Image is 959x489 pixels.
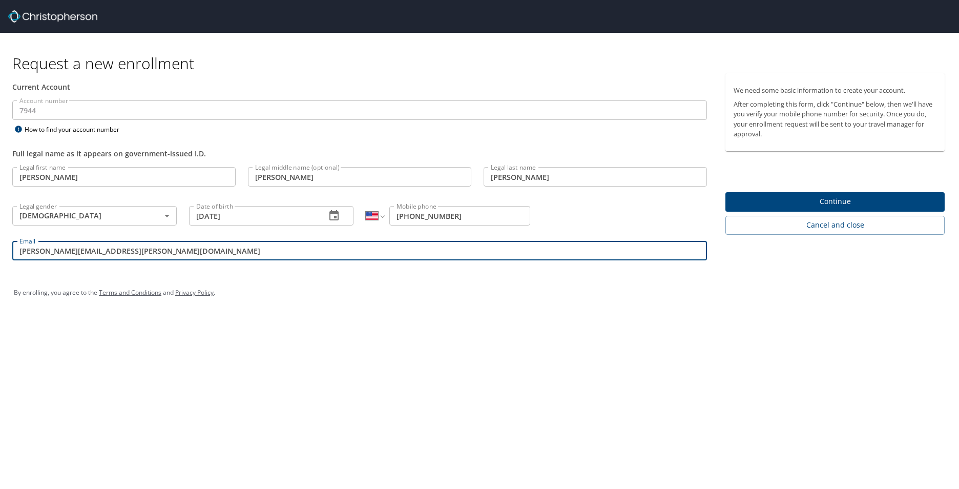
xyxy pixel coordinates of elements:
span: Continue [734,195,936,208]
keeper-lock: Open Keeper Popup [687,244,700,257]
button: Cancel and close [725,216,945,235]
div: Current Account [12,81,707,92]
button: Continue [725,192,945,212]
p: After completing this form, click "Continue" below, then we'll have you verify your mobile phone ... [734,99,936,139]
span: Cancel and close [734,219,936,232]
img: cbt logo [8,10,97,23]
p: We need some basic information to create your account. [734,86,936,95]
h1: Request a new enrollment [12,53,953,73]
a: Terms and Conditions [99,288,161,297]
div: Full legal name as it appears on government-issued I.D. [12,148,707,159]
div: [DEMOGRAPHIC_DATA] [12,206,177,226]
div: By enrolling, you agree to the and . [14,280,945,305]
input: Enter phone number [389,206,530,226]
input: MM/DD/YYYY [189,206,318,226]
a: Privacy Policy [175,288,214,297]
div: How to find your account number [12,123,140,136]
